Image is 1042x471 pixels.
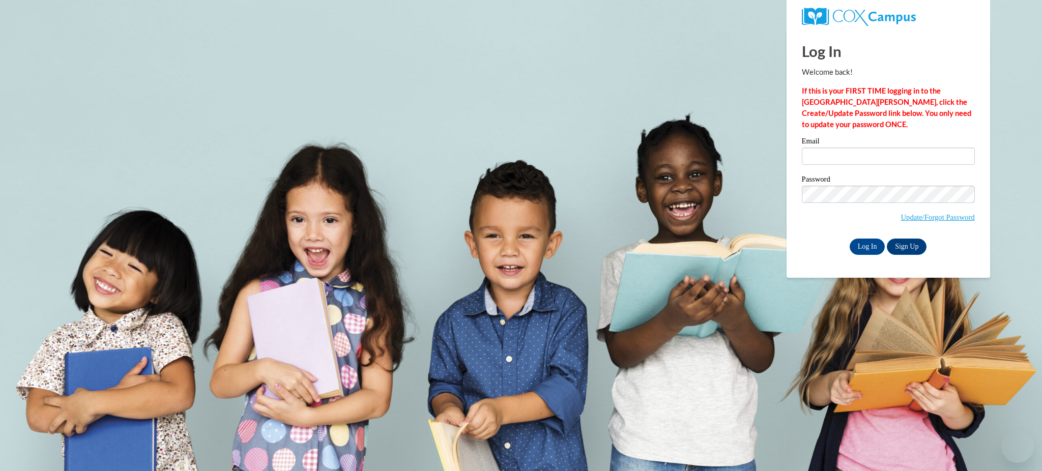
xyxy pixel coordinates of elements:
h1: Log In [802,41,975,62]
label: Password [802,175,975,186]
p: Welcome back! [802,67,975,78]
iframe: Button to launch messaging window [1001,430,1034,463]
img: COX Campus [802,8,916,26]
label: Email [802,137,975,148]
input: Log In [850,239,885,255]
a: COX Campus [802,8,975,26]
a: Sign Up [887,239,927,255]
a: Update/Forgot Password [901,213,975,221]
strong: If this is your FIRST TIME logging in to the [GEOGRAPHIC_DATA][PERSON_NAME], click the Create/Upd... [802,86,971,129]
